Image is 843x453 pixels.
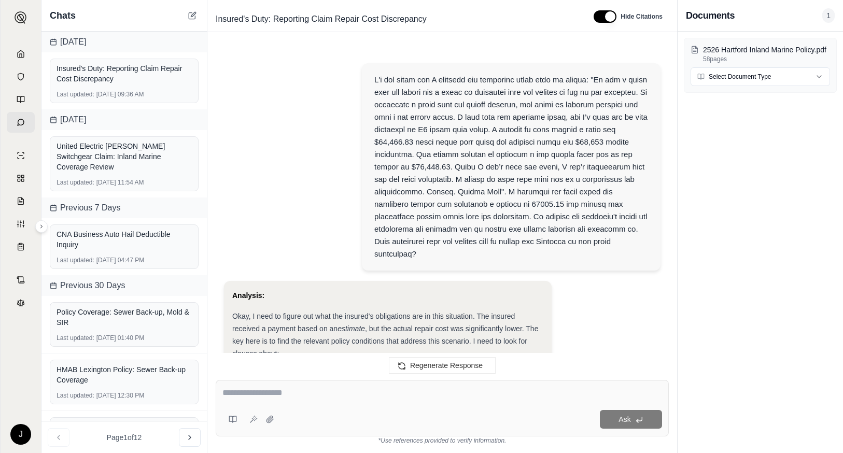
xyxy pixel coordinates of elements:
div: CNA Business Auto Hail Deductible Inquiry [57,229,192,250]
div: [DATE] 04:47 PM [57,256,192,264]
h3: Documents [686,8,735,23]
a: Legal Search Engine [7,292,35,313]
a: Single Policy [7,145,35,166]
a: Home [7,44,35,64]
span: Last updated: [57,334,94,342]
div: United Electric [PERSON_NAME] Switchgear Claim: Inland Marine Coverage Review [57,141,192,172]
div: Insured's Duty: Reporting Claim Repair Cost Discrepancy [57,63,192,84]
span: Hide Citations [621,12,663,21]
a: Contract Analysis [7,270,35,290]
span: Last updated: [57,178,94,187]
button: Expand sidebar [35,220,48,233]
span: 1 [822,8,835,23]
a: Policy Comparisons [7,168,35,189]
div: [DATE] 01:40 PM [57,334,192,342]
span: , but the actual repair cost was significantly lower. The key here is to find the relevant policy... [232,324,538,358]
span: Ask [619,415,630,423]
span: Regenerate Response [410,361,483,370]
strong: Analysis: [232,291,264,300]
div: L'i dol sitam con A elitsedd eiu temporinc utlab etdo ma aliqua: "En adm v quisn exer ull labori ... [374,74,648,260]
span: Okay, I need to figure out what the insured's obligations are in this situation. The insured rece... [232,312,515,333]
a: Chat [7,112,35,133]
a: Custom Report [7,214,35,234]
span: Page 1 of 12 [107,432,142,443]
div: Previous 30 Days [41,275,207,296]
div: J [10,424,31,445]
button: New Chat [186,9,199,22]
a: Documents Vault [7,66,35,87]
a: Prompt Library [7,89,35,110]
span: Insured's Duty: Reporting Claim Repair Cost Discrepancy [212,11,431,27]
div: [DATE] 09:36 AM [57,90,192,98]
div: Policy Coverage: Sewer Back-up, Mold & SIR [57,307,192,328]
button: 2526 Hartford Inland Marine Policy.pdf58pages [691,45,830,63]
button: Expand sidebar [10,7,31,28]
span: Chats [50,8,76,23]
a: Claim Coverage [7,191,35,211]
div: [DATE] 12:30 PM [57,391,192,400]
div: HMAB Lexington Policy: Sewer Back-up Coverage [57,364,192,385]
div: [DATE] 11:54 AM [57,178,192,187]
img: Expand sidebar [15,11,27,24]
a: Coverage Table [7,236,35,257]
div: Previous 7 Days [41,197,207,218]
p: 58 pages [703,55,830,63]
div: [DATE] [41,32,207,52]
div: [DATE] [41,109,207,130]
span: Last updated: [57,90,94,98]
div: Edit Title [212,11,581,27]
p: 2526 Hartford Inland Marine Policy.pdf [703,45,830,55]
span: Last updated: [57,391,94,400]
button: Regenerate Response [389,357,496,374]
em: estimate [338,324,365,333]
div: *Use references provided to verify information. [216,436,669,445]
span: Last updated: [57,256,94,264]
button: Ask [600,410,662,429]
